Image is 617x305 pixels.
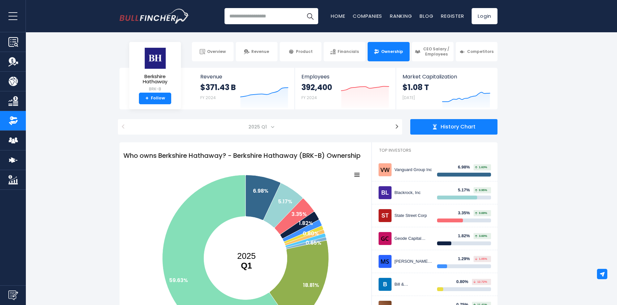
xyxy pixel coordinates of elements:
[200,74,288,80] span: Revenue
[458,233,474,239] div: 1.82%
[441,13,464,19] a: Register
[475,235,487,238] span: 3.60%
[475,258,487,260] span: 1.05%
[403,74,490,80] span: Market Capitalization
[207,49,226,54] span: Overview
[372,142,497,158] h2: Top Investors
[456,42,497,61] a: Competitors
[394,213,432,219] div: State Street Corp
[200,82,236,92] strong: $371.43 B
[456,279,472,285] div: 0.80%
[192,42,234,61] a: Overview
[8,116,18,126] img: Ownership
[422,46,451,56] span: CEO Salary / Employees
[246,122,271,131] span: 2025 Q1
[368,42,409,61] a: Ownership
[241,261,252,270] tspan: Q1
[353,13,382,19] a: Companies
[475,166,487,169] span: 1.63%
[236,42,277,61] a: Revenue
[420,13,433,19] a: Blog
[253,187,268,195] text: 6.98%
[237,251,256,270] text: 2025
[441,124,476,130] span: History Chart
[396,68,497,109] a: Market Capitalization $1.08 T [DATE]
[295,68,395,109] a: Employees 392,400 FY 2024
[303,281,319,289] text: 18.81%
[458,256,474,262] div: 1.29%
[324,42,365,61] a: Financials
[394,259,432,264] div: [PERSON_NAME] [PERSON_NAME]
[169,277,188,284] text: 59.63%
[381,49,403,54] span: Ownership
[458,188,474,193] div: 5.17%
[120,147,371,164] h1: Who owns Berkshire Hathaway? - Berkshire Hathaway (BRK-B) Ownership
[392,119,402,135] button: >
[458,210,474,216] div: 3.35%
[403,95,415,100] small: [DATE]
[475,212,487,215] span: 0.69%
[299,219,313,227] text: 1.82%
[473,280,487,283] span: 12.72%
[134,74,176,85] span: Berkshire Hathaway
[132,119,388,135] span: 2025 Q1
[280,42,321,61] a: Product
[475,189,487,192] span: 0.95%
[120,9,189,24] img: Bullfincher logo
[118,119,129,135] button: <
[467,49,494,54] span: Competitors
[338,49,359,54] span: Financials
[458,165,474,170] div: 6.98%
[472,8,497,24] a: Login
[432,124,437,129] img: history chart
[394,236,432,241] div: Geode Capital Management, LLC
[291,210,307,218] text: 3.35%
[120,9,189,24] a: Go to homepage
[303,230,319,237] text: 0.80%
[301,95,317,100] small: FY 2024
[194,68,295,109] a: Revenue $371.43 B FY 2024
[331,13,345,19] a: Home
[301,74,389,80] span: Employees
[251,49,269,54] span: Revenue
[306,239,321,247] text: 0.65%
[139,93,171,104] a: +Follow
[145,96,149,101] strong: +
[403,82,429,92] strong: $1.08 T
[302,8,318,24] button: Search
[134,86,176,92] small: BRK-B
[394,190,432,196] div: Blackrock, Inc
[394,167,432,173] div: Vanguard Group Inc
[390,13,412,19] a: Ranking
[394,282,432,287] div: Bill & [PERSON_NAME] Foundation Trust
[278,198,292,205] text: 5.17%
[134,47,176,93] a: Berkshire Hathaway BRK-B
[200,95,216,100] small: FY 2024
[412,42,454,61] a: CEO Salary / Employees
[296,49,313,54] span: Product
[301,82,332,92] strong: 392,400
